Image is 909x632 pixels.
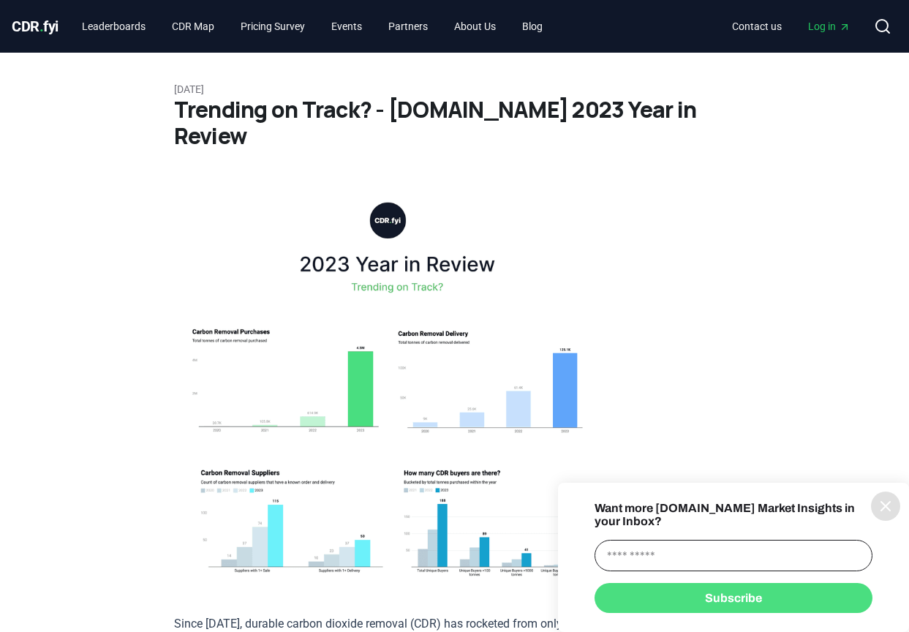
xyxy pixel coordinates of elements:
[720,13,793,39] a: Contact us
[12,16,59,37] a: CDR.fyi
[12,18,59,35] span: CDR fyi
[174,97,736,149] h1: Trending on Track? - [DOMAIN_NAME] 2023 Year in Review
[808,19,850,34] span: Log in
[442,13,508,39] a: About Us
[229,13,317,39] a: Pricing Survey
[796,13,862,39] a: Log in
[510,13,554,39] a: Blog
[320,13,374,39] a: Events
[70,13,157,39] a: Leaderboards
[70,13,554,39] nav: Main
[39,18,44,35] span: .
[720,13,862,39] nav: Main
[160,13,226,39] a: CDR Map
[174,82,736,97] p: [DATE]
[174,184,602,590] img: blog post image
[377,13,440,39] a: Partners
